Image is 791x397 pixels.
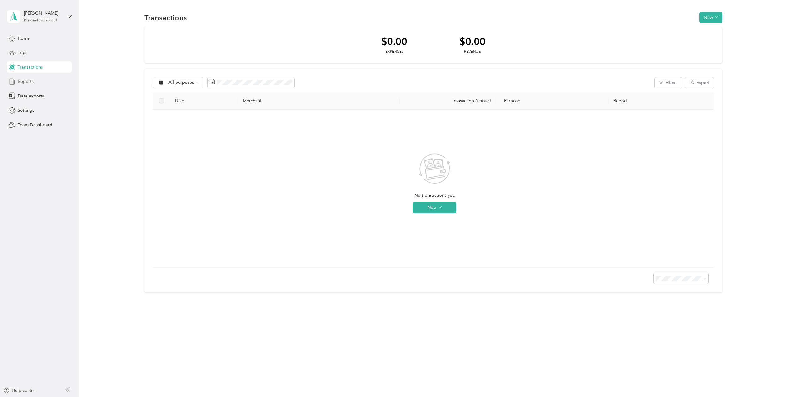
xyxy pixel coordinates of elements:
[168,80,194,85] span: All purposes
[609,92,716,110] th: Report
[18,107,34,114] span: Settings
[24,19,57,22] div: Personal dashboard
[655,77,682,88] button: Filters
[18,35,30,42] span: Home
[685,77,714,88] button: Export
[18,64,43,70] span: Transactions
[170,92,238,110] th: Date
[414,192,455,199] span: No transactions yet.
[18,122,52,128] span: Team Dashboard
[756,362,791,397] iframe: Everlance-gr Chat Button Frame
[699,12,722,23] button: New
[381,36,407,47] div: $0.00
[413,202,456,213] button: New
[18,49,27,56] span: Trips
[381,49,407,55] div: Expenses
[144,14,187,21] h1: Transactions
[18,78,34,85] span: Reports
[459,49,485,55] div: Revenue
[238,92,399,110] th: Merchant
[399,92,496,110] th: Transaction Amount
[24,10,63,16] div: [PERSON_NAME]
[459,36,485,47] div: $0.00
[501,98,521,103] span: Purpose
[18,93,44,99] span: Data exports
[3,387,35,394] button: Help center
